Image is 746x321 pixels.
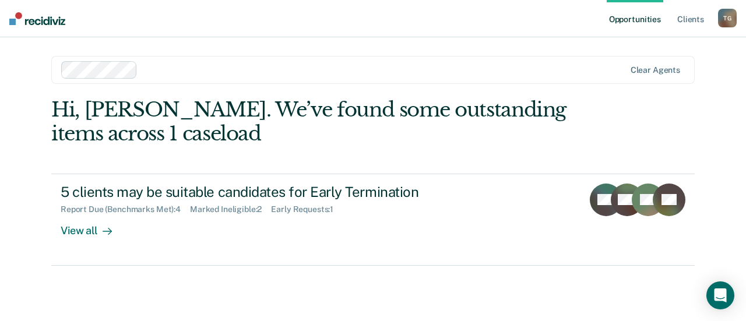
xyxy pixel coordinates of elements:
a: 5 clients may be suitable candidates for Early TerminationReport Due (Benchmarks Met):4Marked Ine... [51,174,695,266]
div: Report Due (Benchmarks Met) : 4 [61,204,190,214]
div: 5 clients may be suitable candidates for Early Termination [61,184,470,200]
img: Recidiviz [9,12,65,25]
div: View all [61,214,126,237]
div: Marked Ineligible : 2 [190,204,271,214]
div: Hi, [PERSON_NAME]. We’ve found some outstanding items across 1 caseload [51,98,566,146]
div: T G [718,9,737,27]
div: Clear agents [631,65,680,75]
div: Open Intercom Messenger [706,281,734,309]
div: Early Requests : 1 [271,204,343,214]
button: TG [718,9,737,27]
